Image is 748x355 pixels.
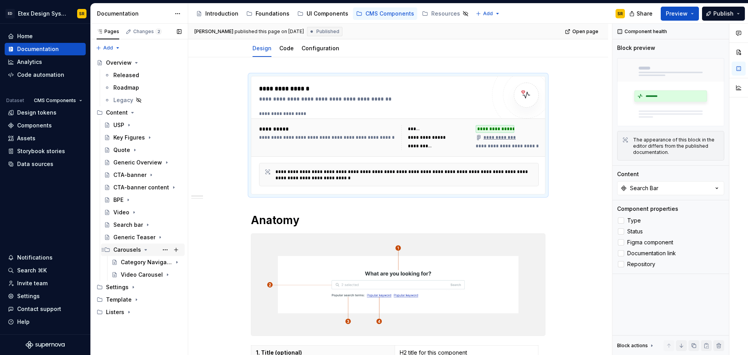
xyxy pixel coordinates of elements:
[5,106,86,119] a: Design tokens
[101,194,185,206] a: BPE
[205,10,238,18] div: Introduction
[5,316,86,328] button: Help
[106,296,132,304] div: Template
[101,206,185,219] a: Video
[302,45,339,51] a: Configuration
[353,7,417,20] a: CMS Components
[93,306,185,318] div: Listers
[97,28,119,35] div: Pages
[17,134,35,142] div: Assets
[630,184,658,192] div: Search Bar
[101,119,185,131] a: USP
[93,57,185,318] div: Page tree
[17,267,47,274] div: Search ⌘K
[617,205,678,213] div: Component properties
[17,279,48,287] div: Invite team
[17,58,42,66] div: Analytics
[121,258,172,266] div: Category Navigation Carousel
[365,10,414,18] div: CMS Components
[627,261,655,267] span: Repository
[256,10,289,18] div: Foundations
[113,96,133,104] div: Legacy
[294,7,351,20] a: UI Components
[637,10,653,18] span: Share
[276,40,297,56] div: Code
[93,106,185,119] div: Content
[113,84,139,92] div: Roadmap
[17,109,56,117] div: Design tokens
[106,109,128,117] div: Content
[108,268,185,281] a: Video Carousel
[251,234,545,336] img: 084a9dc6-7de8-4298-bc3a-0889ad85f8ed.png
[93,281,185,293] div: Settings
[101,94,185,106] a: Legacy
[661,7,699,21] button: Preview
[108,256,185,268] a: Category Navigation Carousel
[5,303,86,315] button: Contact support
[101,231,185,244] a: Generic Teaser
[17,71,64,79] div: Code automation
[101,219,185,231] a: Search bar
[5,251,86,264] button: Notifications
[113,71,139,79] div: Released
[113,159,162,166] div: Generic Overview
[572,28,598,35] span: Open page
[5,30,86,42] a: Home
[193,7,242,20] a: Introduction
[316,28,339,35] span: Published
[5,264,86,277] button: Search ⌘K
[106,59,132,67] div: Overview
[627,228,643,235] span: Status
[617,44,655,52] div: Block preview
[5,145,86,157] a: Storybook stories
[5,119,86,132] a: Components
[101,131,185,144] a: Key Figures
[93,57,185,69] a: Overview
[713,10,734,18] span: Publish
[17,160,53,168] div: Data sources
[133,28,162,35] div: Changes
[193,6,472,21] div: Page tree
[30,95,86,106] button: CMS Components
[633,137,719,155] div: The appearance of this block in the editor differs from the published documentation.
[702,7,745,21] button: Publish
[106,308,124,316] div: Listers
[252,45,272,51] a: Design
[17,292,40,300] div: Settings
[5,9,15,18] div: ED
[251,213,545,227] h1: Anatomy
[627,217,641,224] span: Type
[563,26,602,37] a: Open page
[101,244,185,256] div: Carousels
[113,184,169,191] div: CTA-banner content
[431,10,460,18] div: Resources
[17,45,59,53] div: Documentation
[6,97,24,104] div: Dataset
[26,341,65,349] a: Supernova Logo
[101,69,185,81] a: Released
[235,28,304,35] div: published this page on [DATE]
[298,40,342,56] div: Configuration
[617,343,648,349] div: Block actions
[2,5,89,22] button: EDEtex Design SystemSR
[101,181,185,194] a: CTA-banner content
[34,97,76,104] span: CMS Components
[113,221,143,229] div: Search bar
[93,293,185,306] div: Template
[5,290,86,302] a: Settings
[627,250,676,256] span: Documentation link
[155,28,162,35] span: 2
[106,283,129,291] div: Settings
[113,196,123,204] div: BPE
[113,233,155,241] div: Generic Teaser
[17,122,52,129] div: Components
[17,147,65,155] div: Storybook stories
[279,45,294,51] a: Code
[625,7,658,21] button: Share
[113,171,146,179] div: CTA-banner
[121,271,163,279] div: Video Carousel
[5,69,86,81] a: Code automation
[97,10,171,18] div: Documentation
[101,81,185,94] a: Roadmap
[93,42,123,53] button: Add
